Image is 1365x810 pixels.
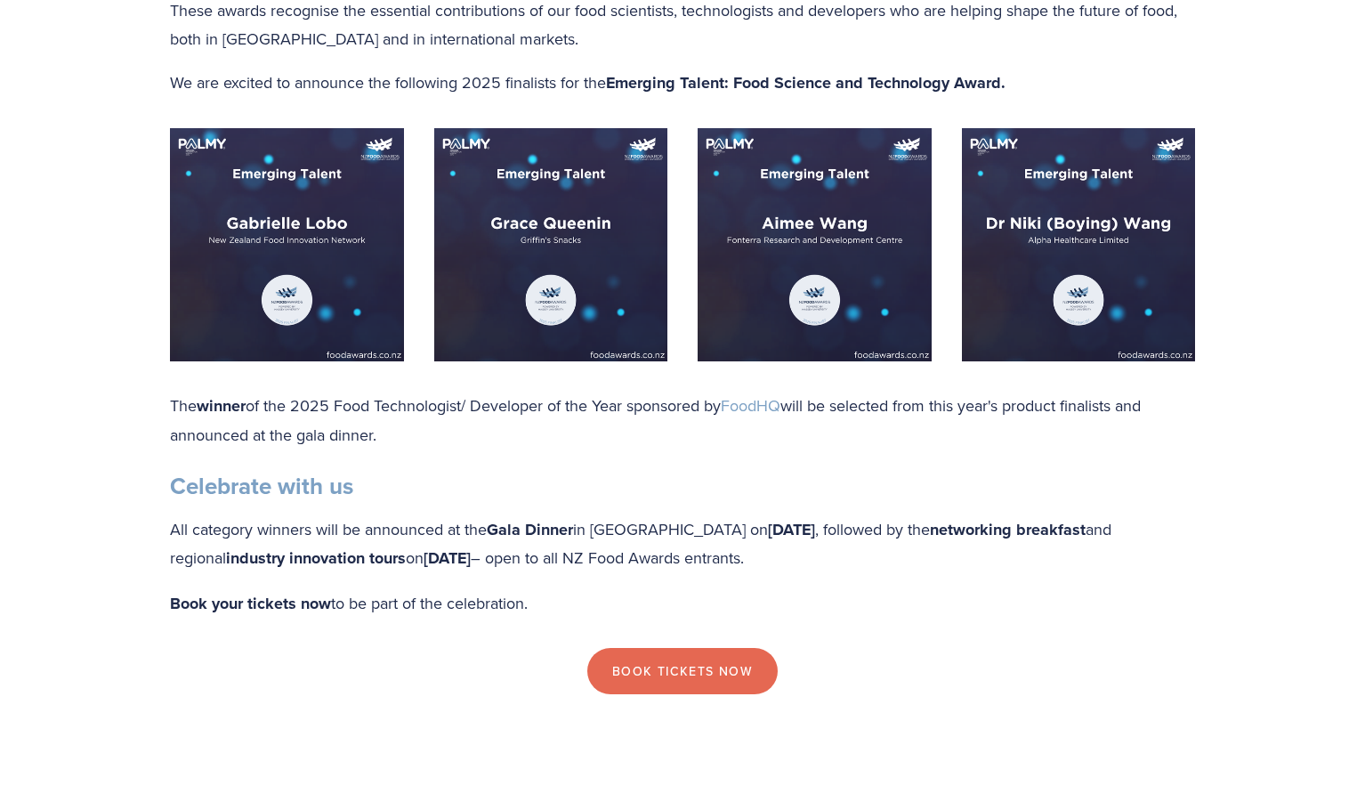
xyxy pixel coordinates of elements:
[170,392,1195,449] p: The of the 2025 Food Technologist/ Developer of the Year sponsored by will be selected from this ...
[226,547,406,570] strong: industry innovation tours
[487,518,573,541] strong: Gala Dinner
[170,69,1195,98] p: We are excited to announce the following 2025 finalists for the
[587,648,778,694] a: Book Tickets now
[606,71,1006,94] strong: Emerging Talent: Food Science and Technology Award.
[768,518,815,541] strong: [DATE]
[170,589,1195,619] p: to be part of the celebration.
[930,518,1086,541] strong: networking breakfast
[424,547,471,570] strong: [DATE]
[721,394,780,417] a: FoodHQ
[170,515,1195,573] p: All category winners will be announced at the in [GEOGRAPHIC_DATA] on , followed by the and regio...
[197,394,246,417] strong: winner
[170,592,331,615] strong: Book your tickets now
[170,469,353,503] strong: Celebrate with us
